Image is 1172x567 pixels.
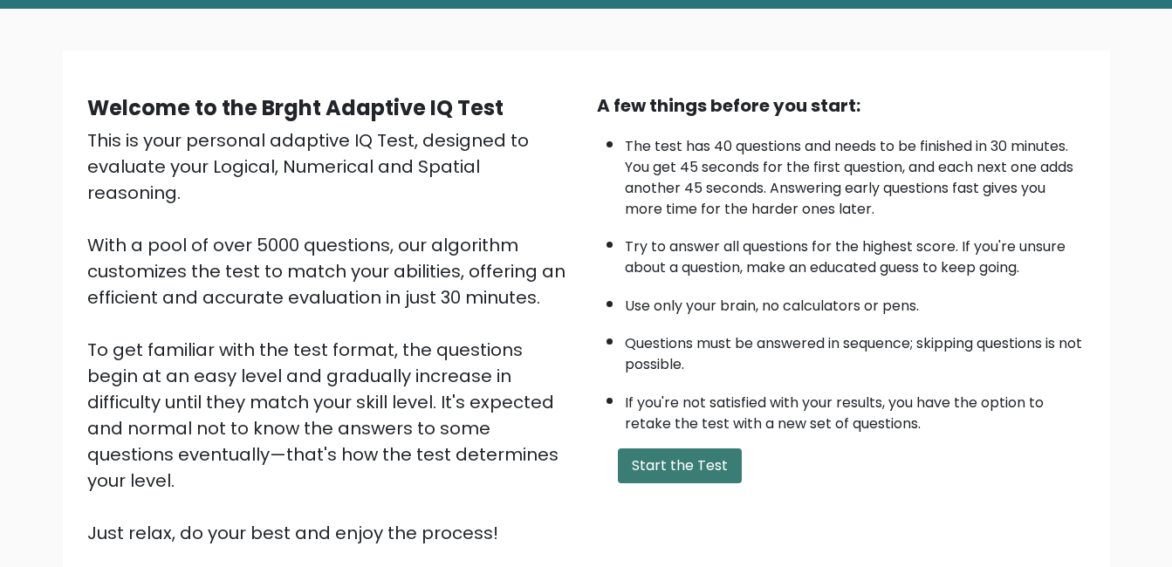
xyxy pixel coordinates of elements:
[625,384,1086,434] li: If you're not satisfied with your results, you have the option to retake the test with a new set ...
[597,92,1086,119] div: A few things before you start:
[87,93,504,122] b: Welcome to the Brght Adaptive IQ Test
[625,287,1086,317] li: Use only your brain, no calculators or pens.
[625,228,1086,278] li: Try to answer all questions for the highest score. If you're unsure about a question, make an edu...
[625,324,1086,375] li: Questions must be answered in sequence; skipping questions is not possible.
[618,448,742,483] button: Start the Test
[87,127,576,546] div: This is your personal adaptive IQ Test, designed to evaluate your Logical, Numerical and Spatial ...
[625,127,1086,220] li: The test has 40 questions and needs to be finished in 30 minutes. You get 45 seconds for the firs...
